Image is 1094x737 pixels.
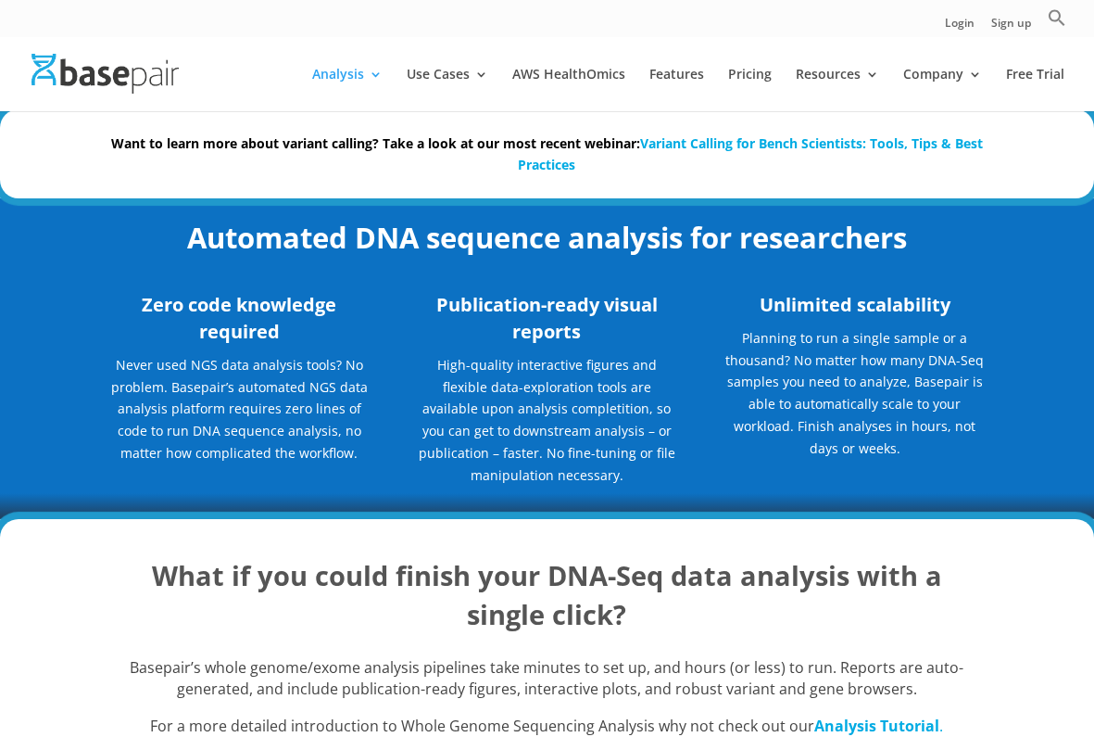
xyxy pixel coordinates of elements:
a: Sign up [991,18,1031,37]
a: Login [945,18,975,37]
a: Search Icon Link [1048,8,1066,37]
a: Analysis [312,68,383,111]
p: High-quality interactive figures and flexible data-exploration tools are available upon analysis ... [417,354,676,487]
strong: What if you could finish your DNA-Seq data analysis with a single click? [152,557,942,632]
p: Never used NGS data analysis tools? No problem. Basepair’s automated NGS data analysis platform r... [109,354,369,477]
a: Analysis Tutorial. [814,716,943,736]
h3: Zero code knowledge required [109,291,369,354]
a: Resources [796,68,879,111]
a: AWS HealthOmics [512,68,625,111]
a: Pricing [728,68,772,111]
a: Free Trial [1006,68,1064,111]
svg: Search [1048,8,1066,27]
a: Features [649,68,704,111]
p: Planning to run a single sample or a thousand? No matter how many DNA-Seq samples you need to ana... [725,327,985,460]
h3: Publication-ready visual reports [417,291,676,354]
img: Basepair [31,54,179,94]
strong: Want to learn more about variant calling? Take a look at our most recent webinar: [111,134,983,174]
iframe: Drift Widget Chat Controller [1001,644,1072,715]
a: Use Cases [407,68,488,111]
a: Company [903,68,982,111]
strong: Automated DNA sequence analysis for researchers [187,218,907,257]
h3: Unlimited scalability [725,291,985,327]
a: Variant Calling for Bench Scientists: Tools, Tips & Best Practices [518,134,983,174]
strong: Analysis Tutorial [814,716,939,736]
p: Basepair’s whole genome/exome analysis pipelines take minutes to set up, and hours (or less) to r... [109,657,985,717]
